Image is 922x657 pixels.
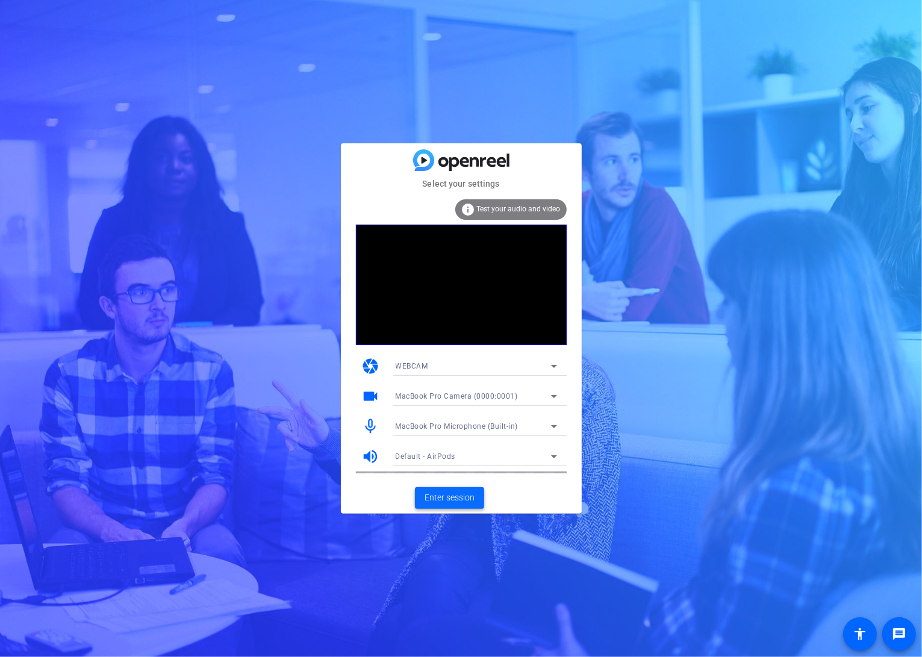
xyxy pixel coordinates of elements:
mat-icon: videocam [362,387,380,405]
button: Enter session [415,487,484,509]
span: Default - AirPods [396,452,456,461]
span: WEBCAM [396,362,428,370]
span: Enter session [425,491,475,504]
span: MacBook Pro Microphone (Built-in) [396,422,519,431]
mat-icon: camera [362,357,380,375]
span: MacBook Pro Camera (0000:0001) [396,392,518,400]
mat-icon: info [461,202,476,217]
img: blue-gradient.svg [413,149,509,170]
mat-icon: volume_up [362,447,380,466]
span: Test your audio and video [477,205,561,213]
mat-icon: message [892,627,906,641]
mat-icon: mic_none [362,417,380,435]
mat-icon: accessibility [853,627,867,641]
mat-card-subtitle: Select your settings [341,177,582,190]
